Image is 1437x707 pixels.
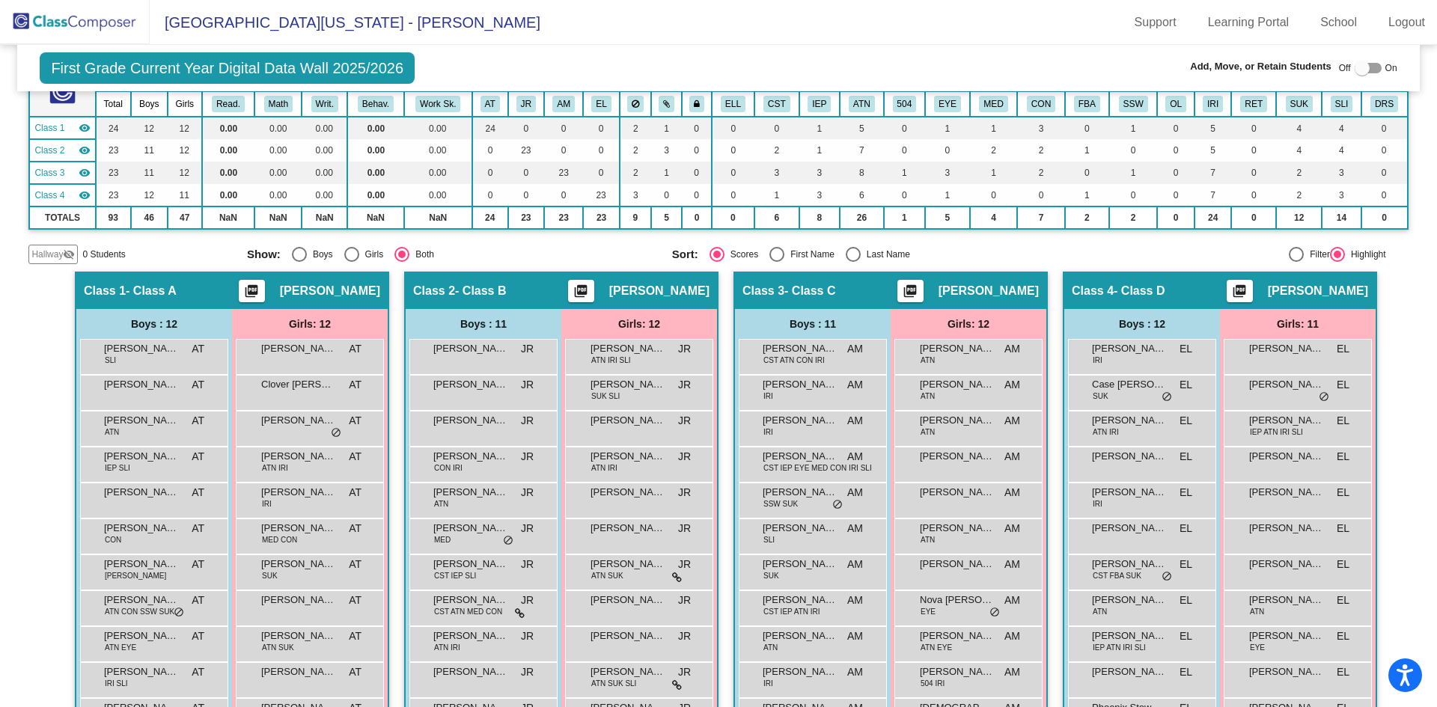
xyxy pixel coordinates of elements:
[651,139,682,162] td: 3
[1322,206,1361,229] td: 14
[1231,206,1276,229] td: 0
[840,206,884,229] td: 26
[799,117,840,139] td: 1
[1017,162,1064,184] td: 2
[1376,10,1437,34] a: Logout
[302,117,347,139] td: 0.00
[311,96,338,112] button: Writ.
[591,355,631,366] span: ATN IRI SLI
[544,117,583,139] td: 0
[168,206,202,229] td: 47
[583,162,619,184] td: 0
[925,139,970,162] td: 0
[970,206,1017,229] td: 4
[1322,117,1361,139] td: 4
[63,248,75,260] mat-icon: visibility_off
[1276,206,1322,229] td: 12
[763,341,838,356] span: [PERSON_NAME]
[609,284,710,299] span: [PERSON_NAME]
[472,162,508,184] td: 0
[1345,248,1386,261] div: Highlight
[1195,206,1231,229] td: 24
[724,248,758,261] div: Scores
[413,284,455,299] span: Class 2
[168,117,202,139] td: 12
[1231,91,1276,117] th: Retained
[970,184,1017,206] td: 0
[1361,139,1408,162] td: 0
[96,91,131,117] th: Total
[1065,117,1109,139] td: 0
[404,206,472,229] td: NaN
[131,206,168,229] td: 46
[34,189,64,202] span: Class 4
[302,162,347,184] td: 0.00
[1322,184,1361,206] td: 3
[754,139,799,162] td: 2
[79,122,91,134] mat-icon: visibility
[349,377,361,393] span: AT
[96,206,131,229] td: 93
[979,96,1007,112] button: MED
[970,139,1017,162] td: 2
[202,162,254,184] td: 0.00
[568,280,594,302] button: Print Students Details
[150,10,540,34] span: [GEOGRAPHIC_DATA][US_STATE] - [PERSON_NAME]
[591,377,665,392] span: [PERSON_NAME]
[884,184,925,206] td: 0
[302,184,347,206] td: 0.00
[1361,206,1408,229] td: 0
[521,341,534,357] span: JR
[1157,162,1195,184] td: 0
[682,184,712,206] td: 0
[1180,341,1192,357] span: EL
[202,184,254,206] td: 0.00
[302,139,347,162] td: 0.00
[415,96,460,112] button: Work Sk.
[34,121,64,135] span: Class 1
[76,309,232,339] div: Boys : 12
[1004,341,1020,357] span: AM
[409,248,434,261] div: Both
[1361,117,1408,139] td: 0
[920,341,995,356] span: [PERSON_NAME]
[620,117,651,139] td: 2
[359,248,384,261] div: Girls
[1361,162,1408,184] td: 0
[1074,96,1100,112] button: FBA
[620,91,651,117] th: Keep away students
[261,377,336,392] span: Clover [PERSON_NAME]
[34,166,64,180] span: Class 3
[1195,91,1231,117] th: IRIP
[404,139,472,162] td: 0.00
[808,96,831,112] button: IEP
[29,162,95,184] td: Allison Mielock - Class C
[247,247,661,262] mat-radio-group: Select an option
[1276,184,1322,206] td: 2
[1157,91,1195,117] th: Online Student
[1157,117,1195,139] td: 0
[754,117,799,139] td: 0
[1231,139,1276,162] td: 0
[1196,10,1302,34] a: Learning Portal
[1109,206,1157,229] td: 2
[168,91,202,117] th: Girls
[682,139,712,162] td: 0
[799,162,840,184] td: 3
[1093,355,1102,366] span: IRI
[884,91,925,117] th: 504 Plan
[552,96,575,112] button: AM
[799,139,840,162] td: 1
[1109,117,1157,139] td: 1
[1109,162,1157,184] td: 1
[583,117,619,139] td: 0
[1190,59,1331,74] span: Add, Move, or Retain Students
[884,206,925,229] td: 1
[682,117,712,139] td: 0
[131,117,168,139] td: 12
[1385,61,1397,75] span: On
[1231,184,1276,206] td: 0
[799,206,840,229] td: 8
[1230,284,1248,304] mat-icon: picture_as_pdf
[544,206,583,229] td: 23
